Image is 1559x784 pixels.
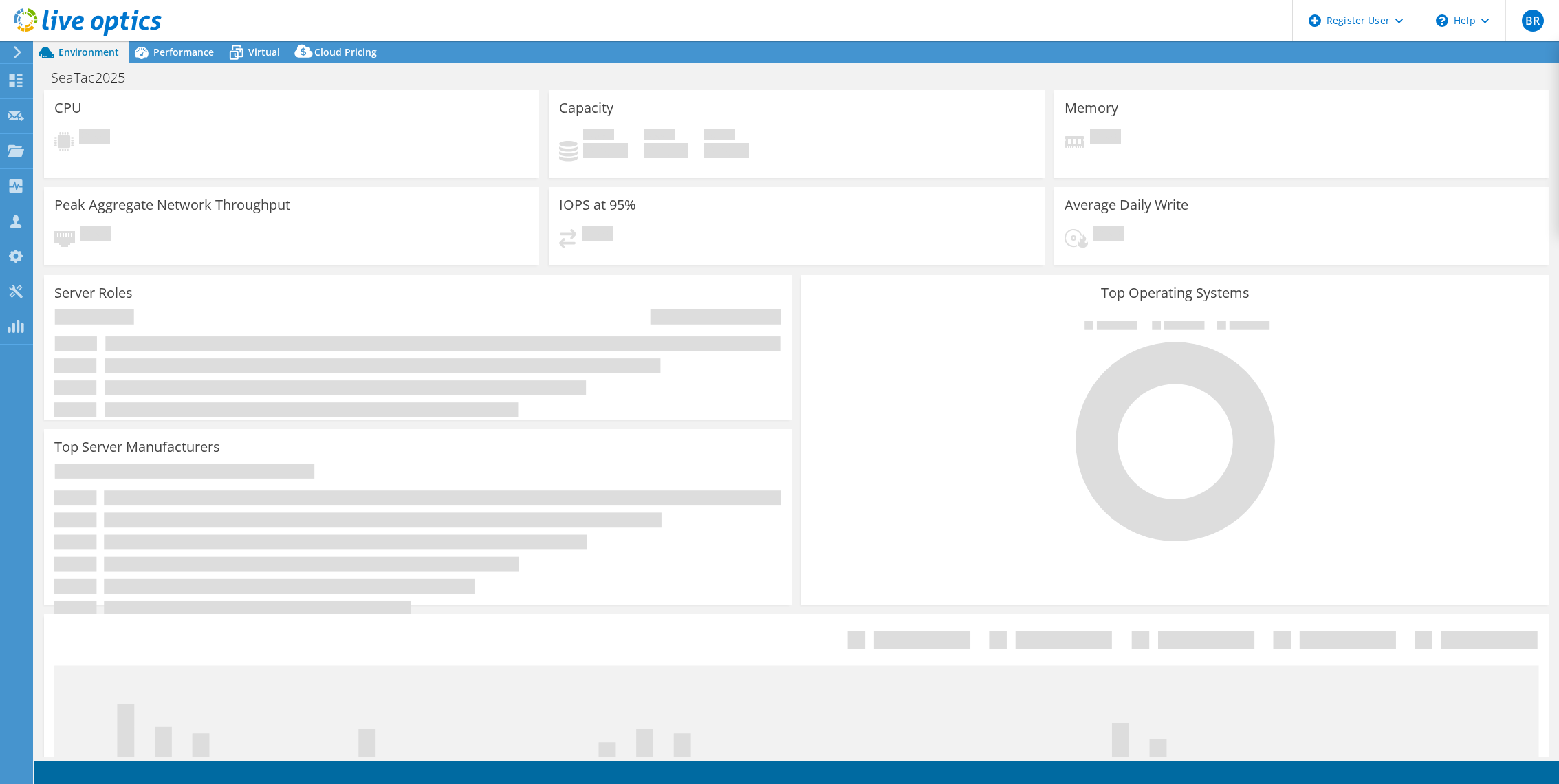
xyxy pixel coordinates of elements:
span: Performance [153,45,214,58]
span: Used [583,129,614,143]
h3: Average Daily Write [1065,197,1188,213]
h3: CPU [54,100,82,116]
span: Pending [582,226,613,245]
h4: 0 GiB [704,143,749,158]
span: Pending [79,129,110,148]
span: Cloud Pricing [314,45,377,58]
h3: Server Roles [54,285,133,301]
span: Pending [80,226,111,245]
span: Virtual [248,45,280,58]
span: Free [644,129,675,143]
h3: Top Server Manufacturers [54,439,220,455]
h3: IOPS at 95% [559,197,636,213]
span: Pending [1093,226,1124,245]
h3: Capacity [559,100,613,116]
svg: \n [1436,14,1448,27]
h3: Top Operating Systems [811,285,1538,301]
h3: Memory [1065,100,1118,116]
h4: 0 GiB [583,143,628,158]
h4: 0 GiB [644,143,688,158]
span: Environment [58,45,119,58]
span: Pending [1090,129,1121,148]
span: BR [1522,10,1544,32]
h1: SeaTac2025 [45,70,146,85]
span: Total [704,129,735,143]
h3: Peak Aggregate Network Throughput [54,197,290,213]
